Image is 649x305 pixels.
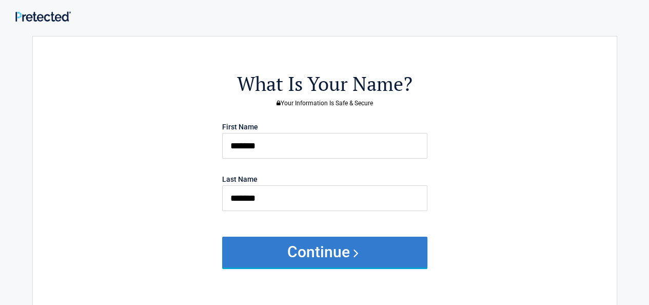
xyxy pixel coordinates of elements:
[222,123,258,130] label: First Name
[89,71,560,97] h2: What Is Your Name?
[89,100,560,106] h3: Your Information Is Safe & Secure
[222,176,258,183] label: Last Name
[222,237,427,268] button: Continue
[15,11,71,22] img: Main Logo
